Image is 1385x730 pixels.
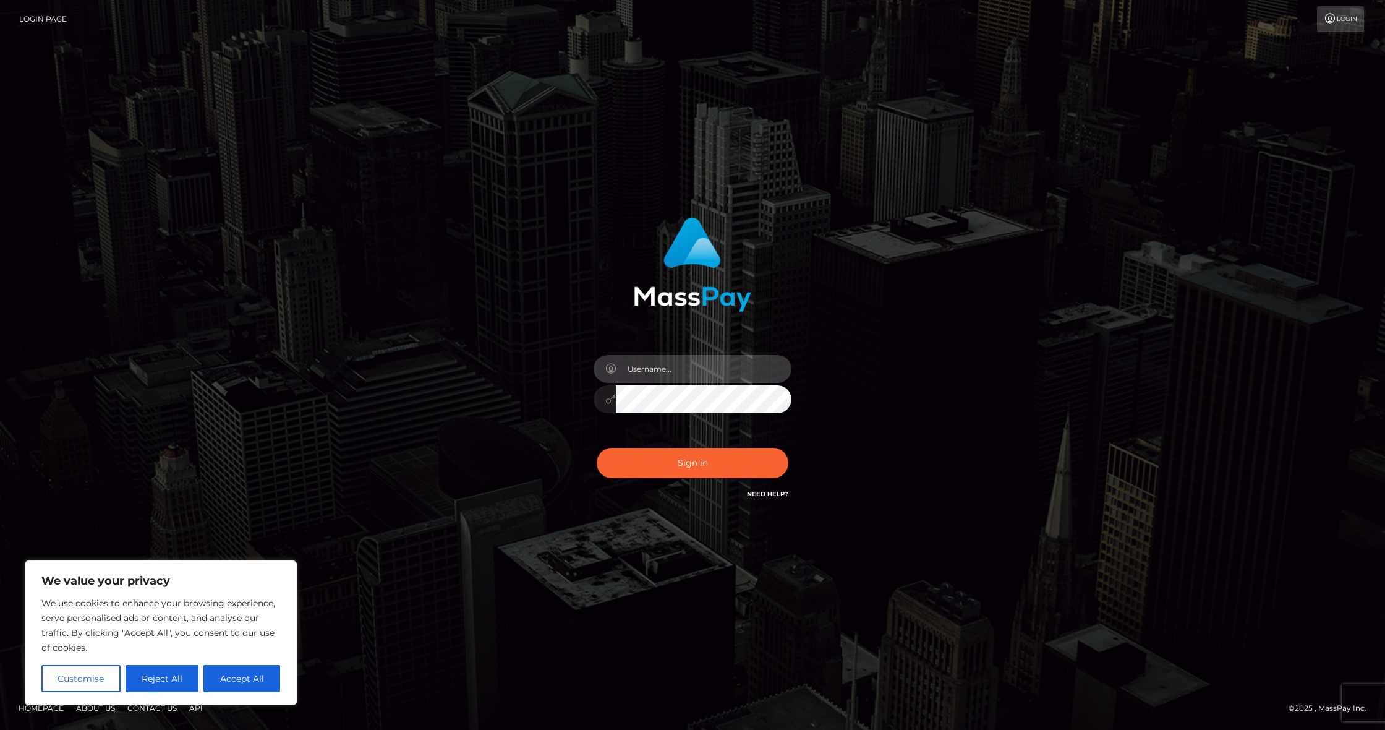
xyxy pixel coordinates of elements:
input: Username... [616,355,791,383]
a: Login [1317,6,1364,32]
a: API [184,698,208,718]
button: Customise [41,665,121,692]
p: We value your privacy [41,573,280,588]
a: Homepage [14,698,69,718]
button: Sign in [597,448,788,478]
a: Contact Us [122,698,182,718]
button: Accept All [203,665,280,692]
img: MassPay Login [634,217,751,312]
div: We value your privacy [25,560,297,705]
a: Need Help? [747,490,788,498]
button: Reject All [126,665,199,692]
div: © 2025 , MassPay Inc. [1289,702,1376,715]
a: Login Page [19,6,67,32]
p: We use cookies to enhance your browsing experience, serve personalised ads or content, and analys... [41,596,280,655]
a: About Us [71,698,120,718]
